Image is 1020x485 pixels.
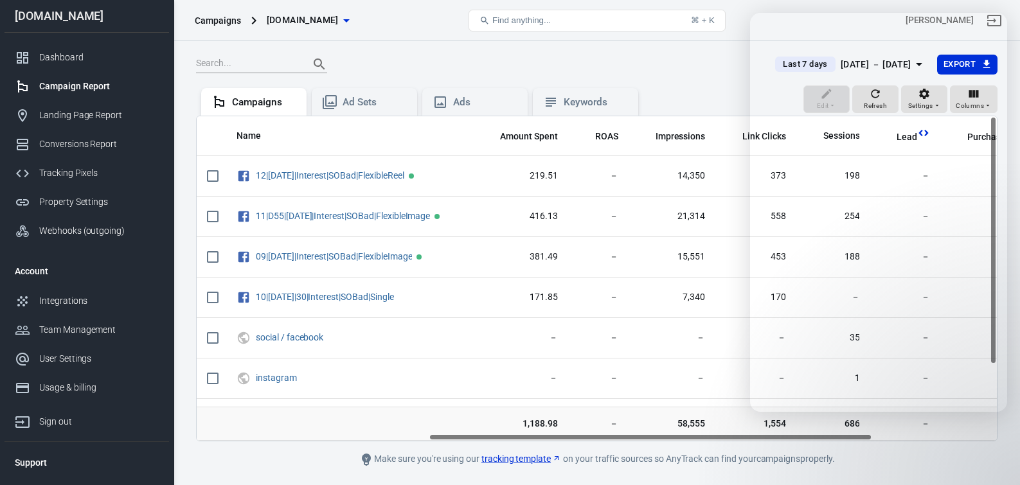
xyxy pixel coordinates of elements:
[256,171,406,180] span: 12|Sep25|Interest|SOBad|FlexibleReel
[237,290,251,305] svg: Facebook Ads
[39,51,159,64] div: Dashboard
[4,287,169,315] a: Integrations
[469,10,726,31] button: Find anything...⌘ + K
[256,333,325,342] span: social / facebook
[951,417,1019,430] span: －
[481,452,561,466] a: tracking template
[979,5,1010,36] a: Sign out
[39,415,159,428] div: Sign out
[639,170,706,182] span: 14,350
[483,170,558,182] span: 219.51
[578,331,618,344] span: －
[726,291,786,304] span: 170
[4,315,169,344] a: Team Management
[237,371,251,386] svg: UTM & Web Traffic
[578,210,618,223] span: －
[39,166,159,180] div: Tracking Pixels
[483,331,558,344] span: －
[237,209,251,224] svg: Facebook Ads
[4,159,169,188] a: Tracking Pixels
[196,56,299,73] input: Search...
[256,211,430,221] a: 11|D55|[DATE]|Interest|SOBad|FlexibleImage
[500,130,558,143] span: Amount Spent
[39,80,159,93] div: Campaign Report
[639,372,706,385] span: －
[750,13,1007,412] iframe: Intercom live chat
[578,251,618,263] span: －
[237,130,278,143] span: Name
[256,251,412,261] a: 09|[DATE]|Interest|SOBad|FlexibleImage
[595,130,618,143] span: ROAS
[639,291,706,304] span: 7,340
[726,170,786,182] span: 373
[409,173,414,179] span: Active
[39,137,159,151] div: Conversions Report
[483,417,558,430] span: 1,188.98
[639,331,706,344] span: －
[726,372,786,385] span: －
[256,252,414,261] span: 09|Sep17|Interest|SOBad|FlexibleImage
[4,188,169,216] a: Property Settings
[262,8,354,32] button: [DOMAIN_NAME]
[256,292,394,302] a: 10|[DATE]|30|Interest|SOBad|Single
[4,43,169,72] a: Dashboard
[726,128,786,144] span: The number of clicks on links within the ad that led to advertiser-specified destinations
[304,49,335,80] button: Search
[807,417,860,430] span: 686
[691,15,715,25] div: ⌘ + K
[434,214,440,219] span: Active
[483,251,558,263] span: 381.49
[656,128,706,144] span: The number of times your ads were on screen.
[726,417,786,430] span: 1,554
[39,381,159,394] div: Usage & billing
[256,170,404,181] a: 12|[DATE]|Interest|SOBad|FlexibleReel
[483,372,558,385] span: －
[483,128,558,144] span: The estimated total amount of money you've spent on your campaign, ad set or ad during its schedule.
[237,168,251,184] svg: Facebook Ads
[237,130,261,143] span: Name
[4,373,169,402] a: Usage & billing
[726,210,786,223] span: 558
[976,422,1007,453] iframe: Intercom live chat
[639,251,706,263] span: 15,551
[39,109,159,122] div: Landing Page Report
[578,291,618,304] span: －
[4,10,169,22] div: [DOMAIN_NAME]
[256,332,323,342] a: social / facebook
[4,402,169,436] a: Sign out
[39,195,159,209] div: Property Settings
[4,447,169,478] li: Support
[483,210,558,223] span: 416.13
[4,72,169,101] a: Campaign Report
[492,15,551,25] span: Find anything...
[197,116,997,441] div: scrollable content
[453,96,517,109] div: Ads
[639,128,706,144] span: The number of times your ads were on screen.
[4,344,169,373] a: User Settings
[39,323,159,337] div: Team Management
[237,249,251,265] svg: Facebook Ads
[232,96,296,109] div: Campaigns
[726,251,786,263] span: 453
[256,373,297,383] a: instagram
[256,211,432,220] span: 11|D55|Sep17|Interest|SOBad|FlexibleImage
[4,130,169,159] a: Conversions Report
[4,256,169,287] li: Account
[578,128,618,144] span: The total return on ad spend
[4,216,169,245] a: Webhooks (outgoing)
[4,101,169,130] a: Landing Page Report
[564,96,628,109] div: Keywords
[880,417,930,430] span: －
[595,128,618,144] span: The total return on ad spend
[39,224,159,238] div: Webhooks (outgoing)
[343,96,407,109] div: Ad Sets
[578,417,618,430] span: －
[639,417,706,430] span: 58,555
[742,130,786,143] span: Link Clicks
[39,294,159,308] div: Integrations
[267,12,339,28] span: samcart.com
[39,352,159,366] div: User Settings
[578,372,618,385] span: －
[483,291,558,304] span: 171.85
[578,170,618,182] span: －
